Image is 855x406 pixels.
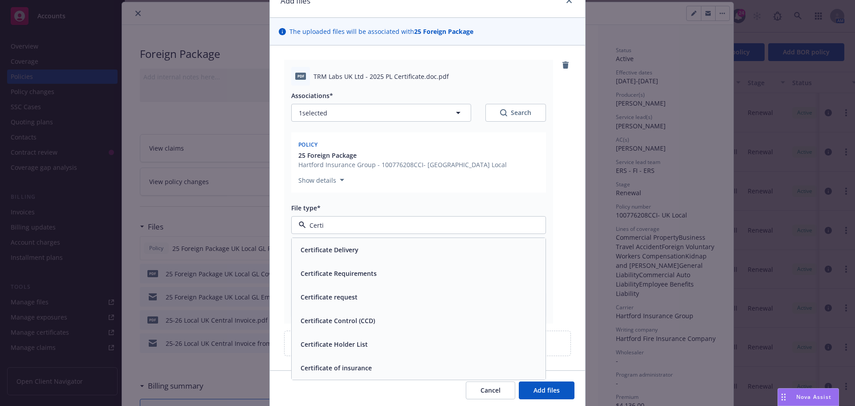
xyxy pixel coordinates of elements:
[301,245,358,254] button: Certificate Delivery
[301,316,375,325] button: Certificate Control (CCD)
[301,292,358,302] button: Certificate request
[796,393,831,401] span: Nova Assist
[301,363,372,373] button: Certificate of insurance
[284,331,571,356] div: Upload new files
[301,269,377,278] button: Certificate Requirements
[778,389,789,406] div: Drag to move
[301,340,368,349] button: Certificate Holder List
[778,388,839,406] button: Nova Assist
